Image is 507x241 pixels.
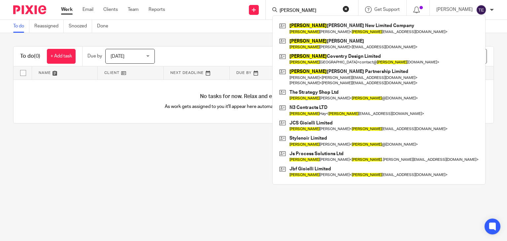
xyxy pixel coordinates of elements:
a: Clients [103,6,118,13]
a: To do [13,20,29,33]
a: Team [128,6,139,13]
a: Reassigned [34,20,64,33]
img: svg%3E [476,5,487,15]
a: Work [61,6,73,13]
h4: No tasks for now. Relax and enjoy your day! [14,93,493,100]
p: Due by [87,53,102,59]
span: (0) [34,53,40,59]
input: Search [279,8,338,14]
p: [PERSON_NAME] [436,6,473,13]
a: Reports [149,6,165,13]
button: Clear [343,6,349,12]
p: As work gets assigned to you it'll appear here automatically, helping you stay organised. [134,103,374,110]
a: + Add task [47,49,76,64]
a: Email [83,6,93,13]
span: [DATE] [111,54,124,59]
a: Done [97,20,113,33]
span: Get Support [374,7,400,12]
a: Snoozed [69,20,92,33]
img: Pixie [13,5,46,14]
h1: To do [20,53,40,60]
